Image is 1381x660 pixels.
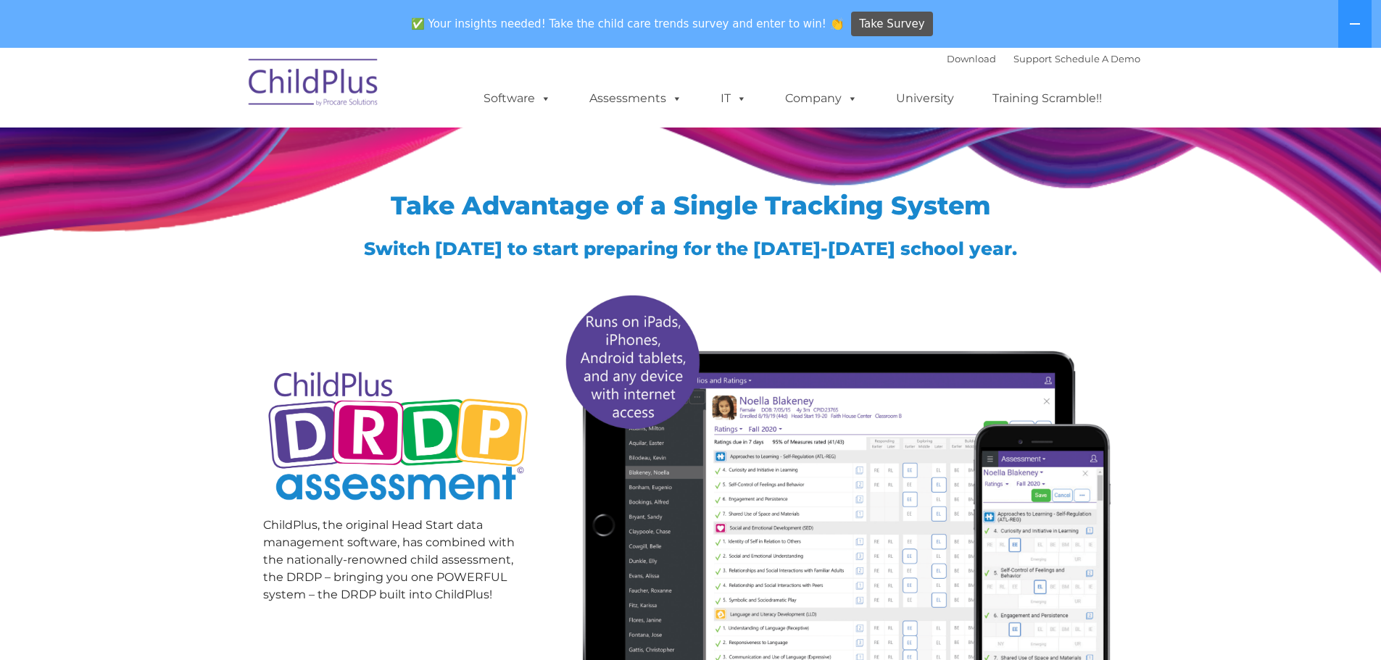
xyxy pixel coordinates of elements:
span: Switch [DATE] to start preparing for the [DATE]-[DATE] school year. [364,238,1017,259]
a: University [882,84,969,113]
a: Schedule A Demo [1055,53,1140,64]
a: Download [947,53,996,64]
a: IT [706,84,761,113]
span: Take Survey [859,12,924,37]
img: Copyright - DRDP Logo [263,356,534,520]
a: Company [771,84,872,113]
span: Take Advantage of a Single Tracking System [391,190,991,221]
a: Training Scramble!! [978,84,1116,113]
img: ChildPlus by Procare Solutions [241,49,386,121]
a: Assessments [575,84,697,113]
span: ChildPlus, the original Head Start data management software, has combined with the nationally-ren... [263,518,515,601]
a: Take Survey [851,12,933,37]
font: | [947,53,1140,64]
span: ✅ Your insights needed! Take the child care trends survey and enter to win! 👏 [405,9,849,38]
a: Software [469,84,565,113]
a: Support [1013,53,1052,64]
